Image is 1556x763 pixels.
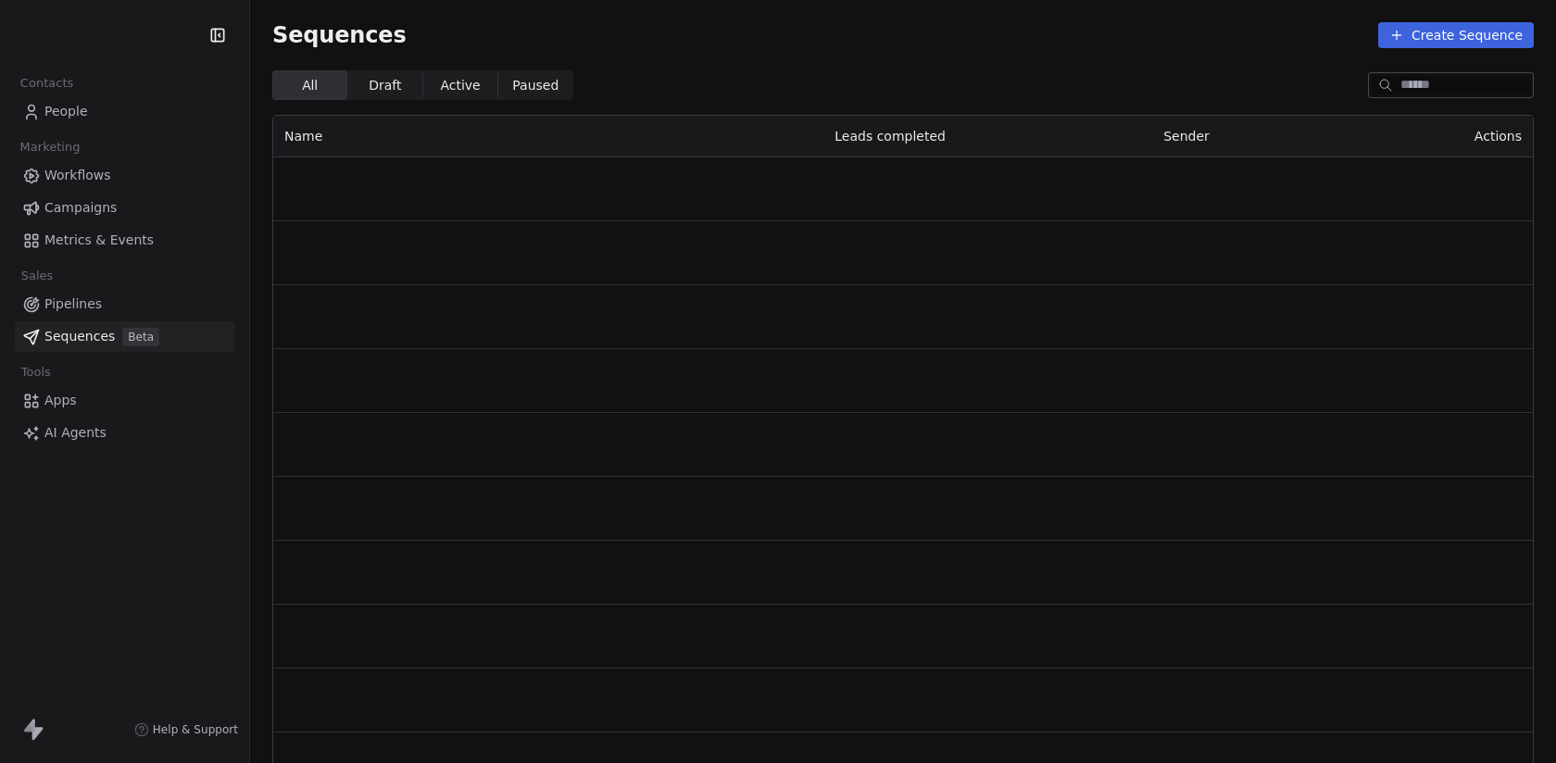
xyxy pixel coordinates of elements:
span: Campaigns [44,198,117,218]
a: Pipelines [15,289,234,319]
a: People [15,96,234,127]
span: Sales [13,262,61,290]
span: People [44,102,88,121]
span: AI Agents [44,423,107,443]
span: Tools [13,358,58,386]
a: Help & Support [134,722,238,737]
span: Apps [44,391,77,410]
a: Metrics & Events [15,225,234,256]
a: Apps [15,385,234,416]
span: Draft [369,76,401,95]
span: Marketing [12,133,88,161]
span: Beta [122,328,159,346]
a: Campaigns [15,193,234,223]
a: SequencesBeta [15,321,234,352]
span: Active [440,76,480,95]
span: Paused [512,76,558,95]
a: AI Agents [15,418,234,448]
span: Leads completed [834,129,946,144]
span: Actions [1474,129,1522,144]
span: Sequences [272,22,407,48]
a: Workflows [15,160,234,191]
button: Create Sequence [1378,22,1534,48]
span: Help & Support [153,722,238,737]
span: Name [284,129,322,144]
span: Pipelines [44,294,102,314]
span: Metrics & Events [44,231,154,250]
span: Contacts [12,69,82,97]
span: Workflows [44,166,111,185]
span: Sequences [44,327,115,346]
span: Sender [1163,129,1210,144]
